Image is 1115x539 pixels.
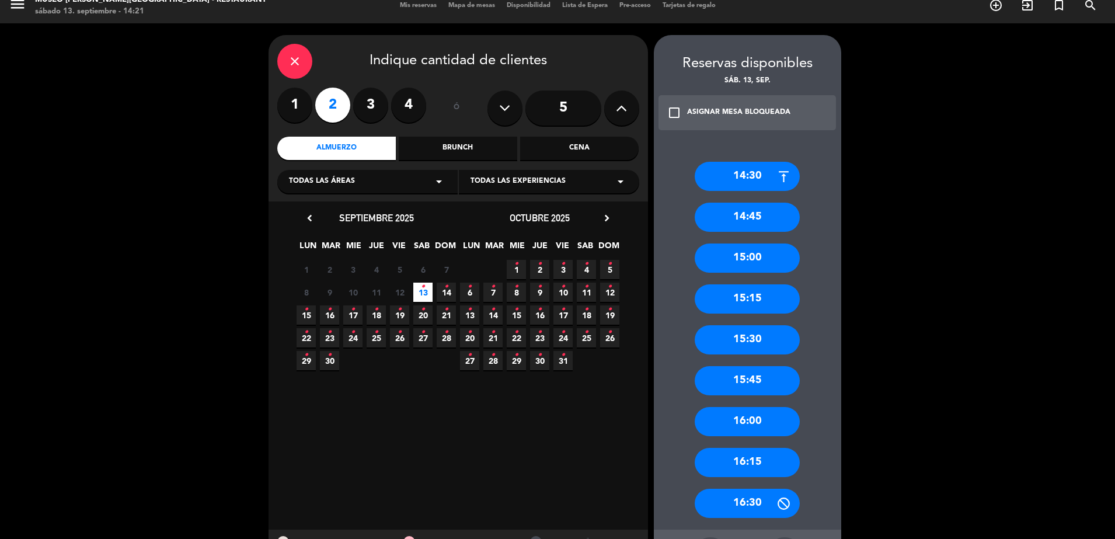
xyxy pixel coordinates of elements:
span: 15 [507,305,526,325]
div: 15:15 [695,284,800,314]
span: 8 [507,283,526,302]
i: • [514,255,518,273]
span: 9 [530,283,549,302]
span: 18 [367,305,386,325]
span: 27 [460,351,479,370]
span: Todas las experiencias [471,176,566,187]
span: 30 [530,351,549,370]
i: • [584,255,588,273]
i: arrow_drop_down [432,175,446,189]
span: 14 [483,305,503,325]
span: 23 [530,328,549,347]
i: • [538,255,542,273]
i: • [421,300,425,319]
span: MIE [344,239,363,258]
i: • [491,346,495,364]
i: • [468,300,472,319]
div: 15:00 [695,244,800,273]
i: • [351,323,355,342]
span: JUE [367,239,386,258]
span: Lista de Espera [556,2,614,9]
div: 16:30 [695,489,800,518]
span: septiembre 2025 [339,212,414,224]
i: • [561,346,565,364]
i: • [538,323,542,342]
span: 11 [367,283,386,302]
i: • [491,300,495,319]
span: 5 [390,260,409,279]
span: 24 [343,328,363,347]
div: 14:30 [695,162,800,191]
span: 19 [390,305,409,325]
span: 1 [297,260,316,279]
i: • [561,255,565,273]
span: JUE [530,239,549,258]
span: 28 [437,328,456,347]
span: 28 [483,351,503,370]
i: • [304,300,308,319]
i: • [538,300,542,319]
span: 16 [320,305,339,325]
span: 30 [320,351,339,370]
span: VIE [389,239,409,258]
i: • [444,300,448,319]
span: 20 [460,328,479,347]
i: • [608,255,612,273]
i: • [584,300,588,319]
span: 1 [507,260,526,279]
i: • [421,277,425,296]
span: VIE [553,239,572,258]
div: 16:00 [695,407,800,436]
i: • [514,300,518,319]
span: 11 [577,283,596,302]
span: 31 [553,351,573,370]
span: 17 [343,305,363,325]
span: 10 [343,283,363,302]
span: MAR [485,239,504,258]
div: 16:15 [695,448,800,477]
label: 2 [315,88,350,123]
span: 14 [437,283,456,302]
span: 9 [320,283,339,302]
span: MIE [507,239,527,258]
i: • [374,323,378,342]
i: check_box_outline_blank [667,106,681,120]
span: 6 [460,283,479,302]
span: 13 [413,283,433,302]
span: 7 [483,283,503,302]
span: 12 [600,283,619,302]
i: • [561,300,565,319]
span: 21 [437,305,456,325]
i: • [444,277,448,296]
span: 15 [297,305,316,325]
i: • [561,323,565,342]
span: DOM [598,239,618,258]
label: 3 [353,88,388,123]
i: • [491,277,495,296]
i: • [327,300,332,319]
label: 1 [277,88,312,123]
div: Brunch [399,137,517,160]
span: 2 [320,260,339,279]
i: • [608,300,612,319]
i: chevron_right [601,212,613,224]
span: 23 [320,328,339,347]
span: 4 [367,260,386,279]
span: LUN [462,239,481,258]
span: 10 [553,283,573,302]
i: • [584,323,588,342]
span: DOM [435,239,454,258]
i: • [514,346,518,364]
span: 21 [483,328,503,347]
div: sáb. 13, sep. [654,75,841,87]
i: close [288,54,302,68]
i: • [327,346,332,364]
i: • [538,346,542,364]
span: 26 [390,328,409,347]
i: • [398,323,402,342]
i: • [468,277,472,296]
i: • [608,323,612,342]
span: 3 [553,260,573,279]
span: 25 [367,328,386,347]
div: Almuerzo [277,137,396,160]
